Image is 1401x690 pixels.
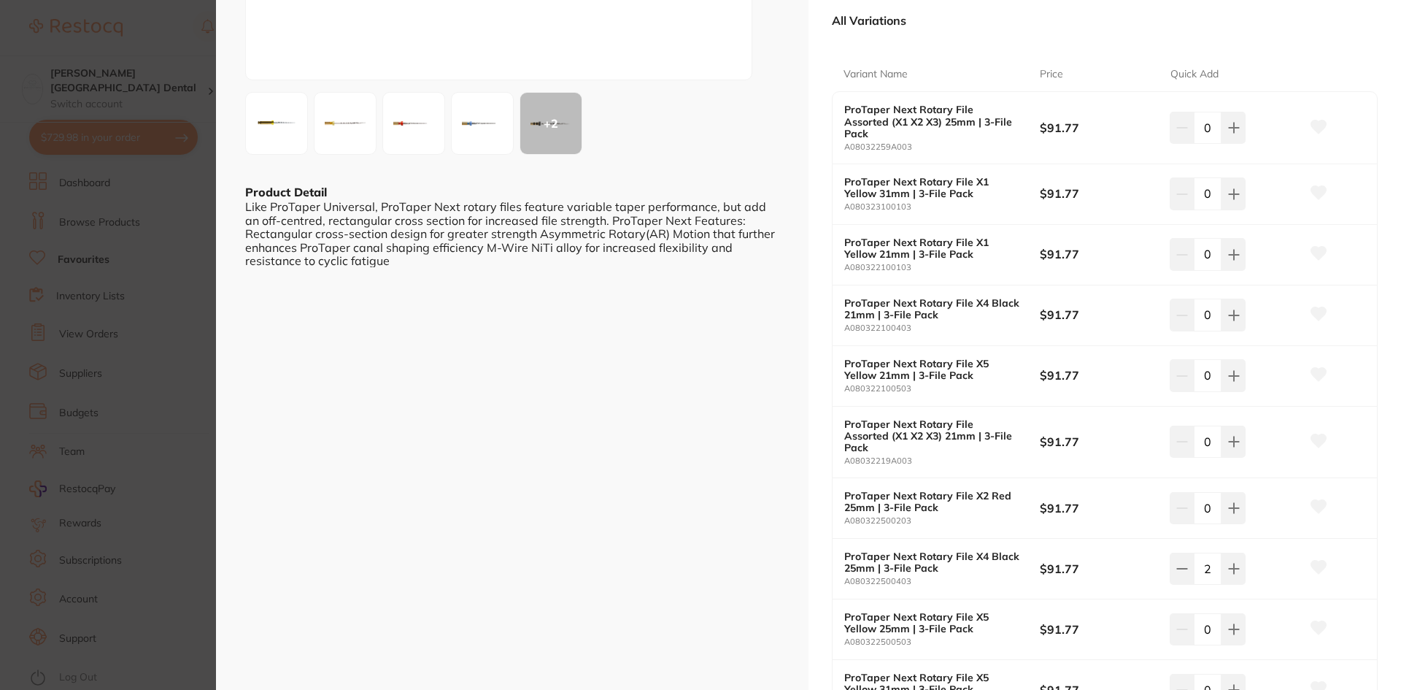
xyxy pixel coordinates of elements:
[844,237,1020,260] b: ProTaper Next Rotary File X1 Yellow 21mm | 3-File Pack
[1040,120,1157,136] b: $91.77
[1170,67,1219,82] p: Quick Add
[844,104,1020,139] b: ProTaper Next Rotary File Assorted (X1 X2 X3) 25mm | 3-File Pack
[844,202,1040,212] small: A080323100103
[844,516,1040,526] small: A080322500203
[1040,621,1157,637] b: $91.77
[844,297,1020,321] b: ProTaper Next Rotary File X4 Black 21mm | 3-File Pack
[245,200,779,267] div: Like ProTaper Universal, ProTaper Next rotary files feature variable taper performance, but add a...
[844,67,908,82] p: Variant Name
[1040,367,1157,383] b: $91.77
[844,418,1020,453] b: ProTaper Next Rotary File Assorted (X1 X2 X3) 21mm | 3-File Pack
[319,97,371,150] img: LTEuanBn
[844,323,1040,333] small: A080322100403
[1040,67,1063,82] p: Price
[844,384,1040,394] small: A080322100503
[832,13,906,28] p: All Variations
[387,97,440,150] img: anBn
[844,176,1020,199] b: ProTaper Next Rotary File X1 Yellow 31mm | 3-File Pack
[844,358,1020,381] b: ProTaper Next Rotary File X5 Yellow 21mm | 3-File Pack
[245,185,327,199] b: Product Detail
[844,577,1040,586] small: A080322500403
[844,551,1020,574] b: ProTaper Next Rotary File X4 Black 25mm | 3-File Pack
[520,92,582,155] button: +2
[250,97,303,150] img: LnBuZw
[456,97,509,150] img: LmpwZw
[844,637,1040,647] small: A080322500503
[844,456,1040,466] small: A08032219A003
[1040,307,1157,323] b: $91.77
[1040,561,1157,577] b: $91.77
[1040,185,1157,202] b: $91.77
[520,93,582,154] div: + 2
[1040,434,1157,450] b: $91.77
[1040,246,1157,262] b: $91.77
[844,490,1020,513] b: ProTaper Next Rotary File X2 Red 25mm | 3-File Pack
[844,142,1040,152] small: A08032259A003
[1040,500,1157,516] b: $91.77
[844,611,1020,635] b: ProTaper Next Rotary File X5 Yellow 25mm | 3-File Pack
[844,263,1040,272] small: A080322100103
